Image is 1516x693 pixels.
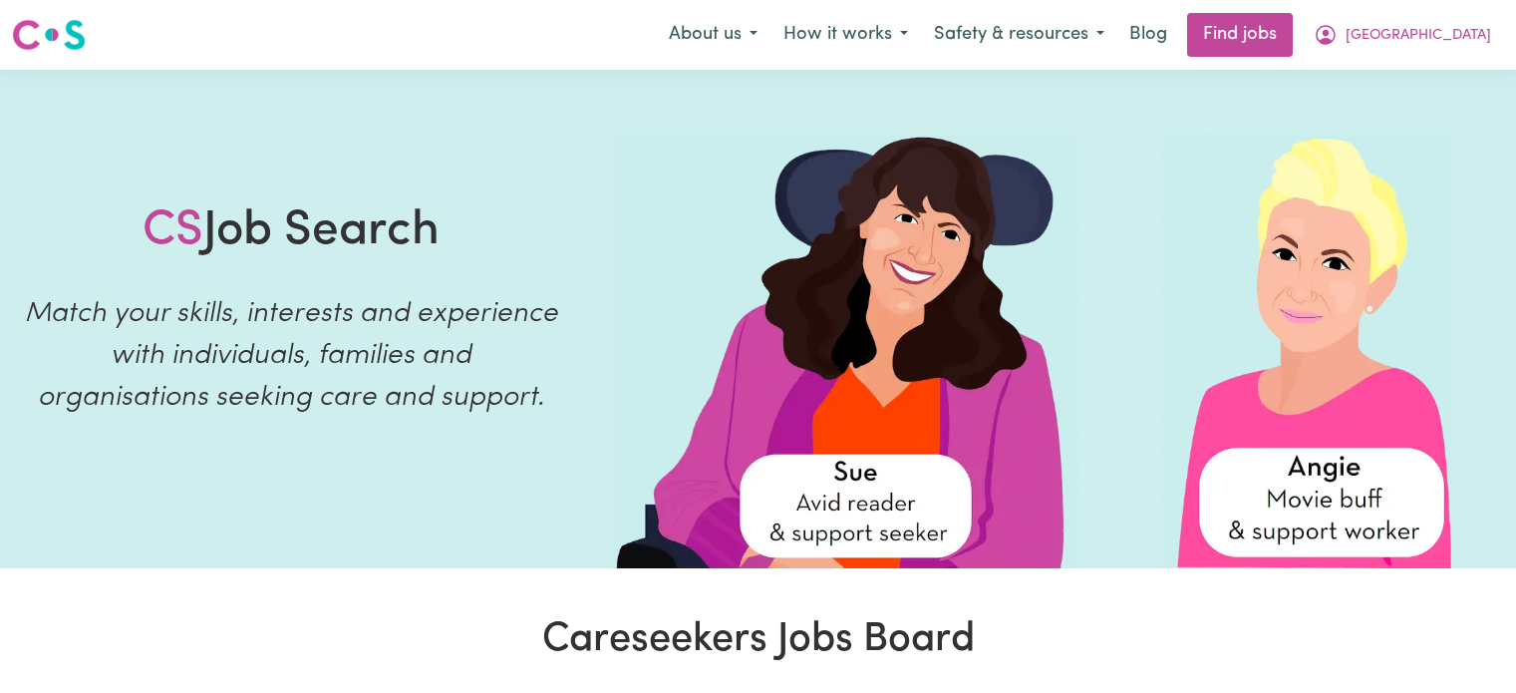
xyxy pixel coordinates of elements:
a: Careseekers logo [12,12,86,58]
span: [GEOGRAPHIC_DATA] [1346,25,1491,47]
button: Safety & resources [921,14,1117,56]
a: Blog [1117,13,1179,57]
button: About us [656,14,770,56]
h1: Job Search [143,203,440,261]
span: CS [143,207,203,255]
p: Match your skills, interests and experience with individuals, families and organisations seeking ... [24,293,558,419]
img: Careseekers logo [12,17,86,53]
button: How it works [770,14,921,56]
a: Find jobs [1187,13,1293,57]
button: My Account [1301,14,1504,56]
